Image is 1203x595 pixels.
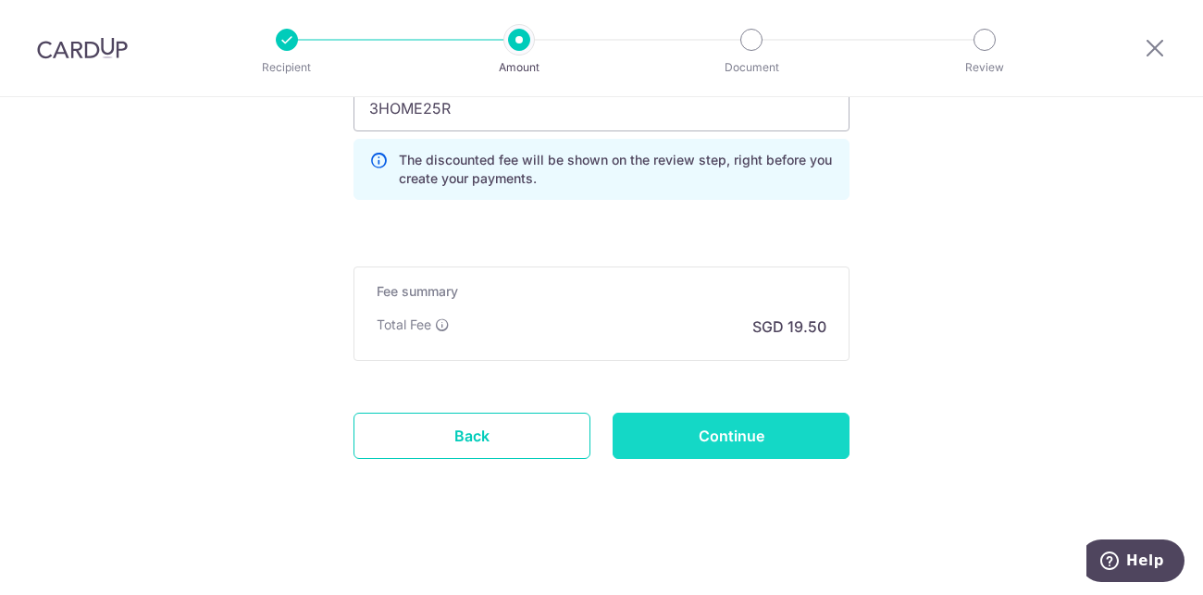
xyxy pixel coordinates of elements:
iframe: Opens a widget where you can find more information [1086,539,1184,586]
p: The discounted fee will be shown on the review step, right before you create your payments. [399,151,834,188]
a: Back [353,413,590,459]
p: Amount [451,58,588,77]
input: Continue [613,413,850,459]
p: Review [916,58,1053,77]
p: SGD 19.50 [752,316,826,338]
h5: Fee summary [377,282,826,301]
p: Total Fee [377,316,431,334]
p: Document [683,58,820,77]
img: CardUp [37,37,128,59]
p: Recipient [218,58,355,77]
